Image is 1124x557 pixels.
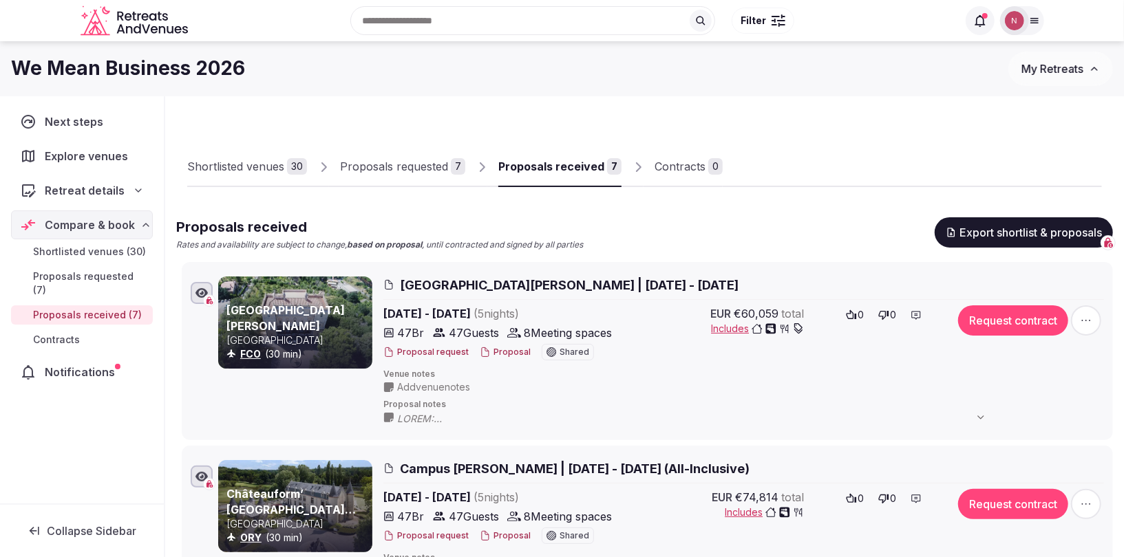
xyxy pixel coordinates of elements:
span: 47 Guests [449,325,499,341]
span: Compare & book [45,217,135,233]
span: 0 [891,308,897,322]
span: EUR [712,489,732,505]
button: Includes [711,322,804,336]
button: 0 [842,305,869,325]
a: Shortlisted venues30 [187,147,307,187]
span: Proposal notes [383,399,1104,411]
span: ( 5 night s ) [474,307,519,320]
p: [GEOGRAPHIC_DATA] [226,334,370,347]
a: [GEOGRAPHIC_DATA][PERSON_NAME] [226,303,345,332]
button: FCO [240,347,261,361]
h1: We Mean Business 2026 [11,55,245,82]
span: LOREM: Ipsu Dolor Sitam Consecte adi e. 62 seddo ei tempo, in utlab: 0) e. 90 dolor mag aliquae a... [397,412,1000,426]
p: Rates and availability are subject to change, , until contracted and signed by all parties [176,239,583,251]
span: 0 [891,492,897,505]
a: Notifications [11,358,153,386]
span: 8 Meeting spaces [524,508,612,525]
button: Proposal [480,347,531,358]
button: 0 [842,489,869,508]
span: Proposals requested (7) [33,270,147,297]
span: Collapse Sidebar [47,524,136,538]
span: Campus [PERSON_NAME] | [DATE] - [DATE] (All-Inclusive) [400,460,750,477]
span: Shortlisted venues (30) [33,245,146,259]
div: Proposals received [498,158,604,175]
span: 0 [858,308,865,322]
span: Proposals received (7) [33,308,142,322]
p: [GEOGRAPHIC_DATA] [226,517,370,531]
div: Shortlisted venues [187,158,284,175]
div: 0 [708,158,723,175]
span: [GEOGRAPHIC_DATA][PERSON_NAME] | [DATE] - [DATE] [400,276,739,294]
h2: Proposals received [176,217,583,237]
span: 8 Meeting spaces [524,325,612,341]
button: Proposal request [383,347,469,358]
span: Contracts [33,333,80,347]
span: Shared [560,532,589,540]
span: 47 Br [397,325,424,341]
button: ORY [240,531,262,545]
a: ORY [240,532,262,543]
a: Proposals received7 [498,147,622,187]
span: Shared [560,348,589,356]
button: 0 [874,305,901,325]
span: EUR [710,305,731,322]
span: My Retreats [1021,62,1083,76]
span: Explore venues [45,148,134,164]
button: Export shortlist & proposals [935,217,1113,248]
span: Add venue notes [397,380,470,394]
img: Nathalia Bilotti [1005,11,1024,30]
span: total [781,489,804,505]
span: Next steps [45,113,109,130]
a: Next steps [11,107,153,136]
span: ( 5 night s ) [474,490,519,504]
button: Proposal request [383,530,469,542]
a: Contracts0 [655,147,723,187]
span: Notifications [45,364,120,380]
button: Filter [732,8,794,34]
a: Shortlisted venues (30) [11,242,153,261]
span: Filter [741,14,766,28]
button: Request contract [958,489,1068,519]
div: Contracts [655,158,706,175]
button: Proposal [480,530,531,542]
button: 0 [874,489,901,508]
span: 47 Guests [449,508,499,525]
div: (30 min) [226,531,370,545]
div: 7 [607,158,622,175]
button: My Retreats [1008,52,1113,86]
span: €74,814 [735,489,778,505]
strong: based on proposal [347,239,422,250]
a: Proposals requested (7) [11,267,153,300]
div: (30 min) [226,347,370,361]
button: Collapse Sidebar [11,516,153,546]
div: 30 [287,158,307,175]
a: FCO [240,348,261,360]
span: Retreat details [45,182,125,199]
div: Proposals requested [340,158,448,175]
a: Visit the homepage [81,6,191,36]
a: Châteauform’ [GEOGRAPHIC_DATA][PERSON_NAME] [226,487,356,532]
svg: Retreats and Venues company logo [81,6,191,36]
span: Venue notes [383,369,1104,380]
span: 0 [858,492,865,505]
button: Includes [725,505,804,519]
span: [DATE] - [DATE] [383,305,626,322]
span: 47 Br [397,508,424,525]
a: Proposals received (7) [11,305,153,325]
a: Proposals requested7 [340,147,465,187]
a: Contracts [11,330,153,349]
button: Request contract [958,305,1068,336]
span: total [781,305,804,322]
div: 7 [451,158,465,175]
span: €60,059 [734,305,778,322]
a: Explore venues [11,142,153,171]
span: [DATE] - [DATE] [383,489,626,505]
